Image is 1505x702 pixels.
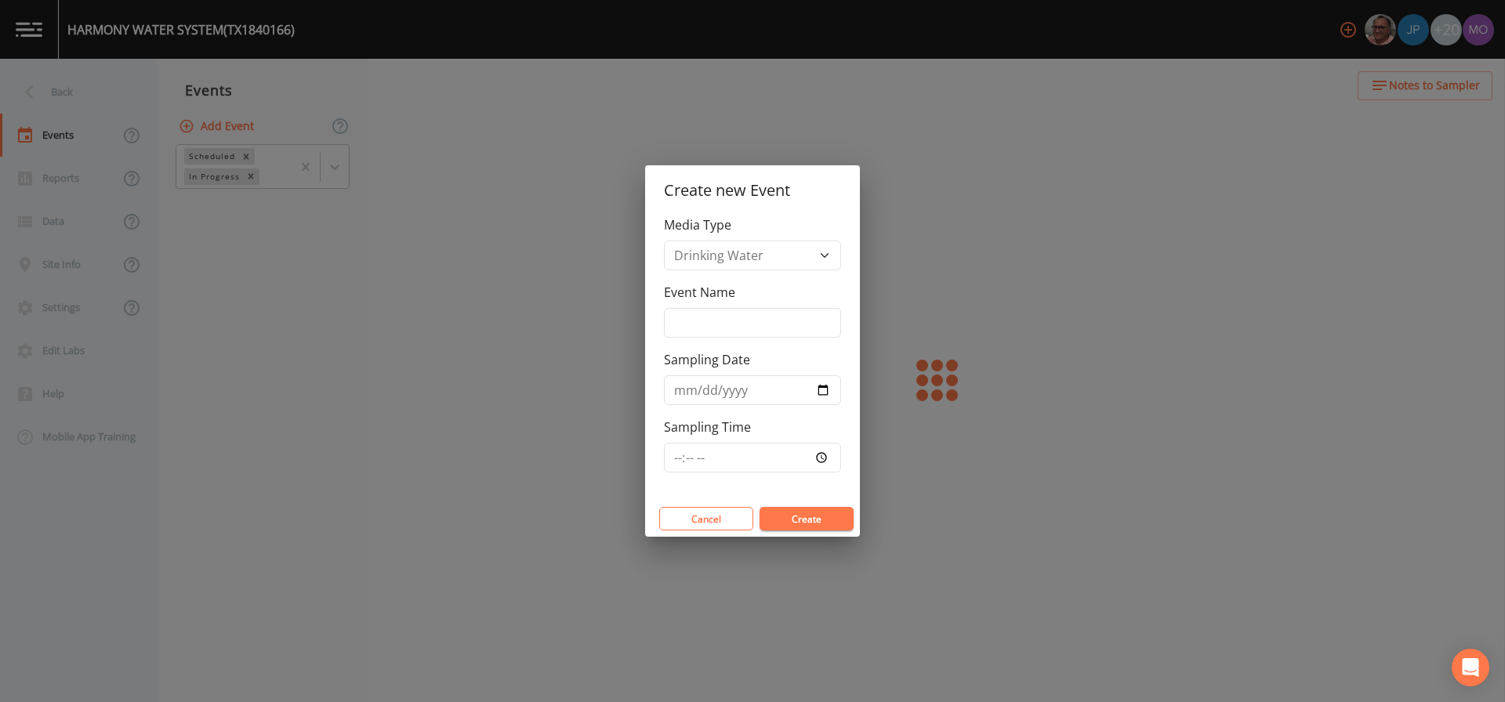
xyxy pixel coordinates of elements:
[1452,649,1489,686] div: Open Intercom Messenger
[645,165,860,215] h2: Create new Event
[664,283,735,302] label: Event Name
[760,507,854,530] button: Create
[664,350,750,369] label: Sampling Date
[664,418,751,436] label: Sampling Time
[664,215,731,234] label: Media Type
[659,507,753,530] button: Cancel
